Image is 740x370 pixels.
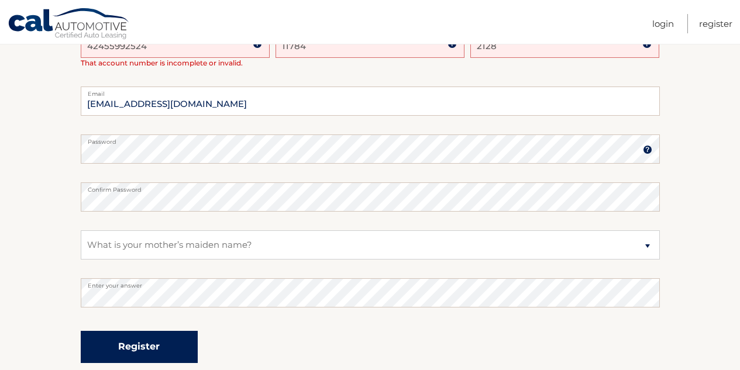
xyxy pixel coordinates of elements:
[81,134,660,144] label: Password
[81,87,660,116] input: Email
[81,87,660,96] label: Email
[81,331,198,363] button: Register
[643,145,652,154] img: tooltip.svg
[81,278,660,288] label: Enter your answer
[699,14,732,33] a: Register
[81,58,243,67] span: That account number is incomplete or invalid.
[8,8,130,42] a: Cal Automotive
[81,182,660,192] label: Confirm Password
[652,14,674,33] a: Login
